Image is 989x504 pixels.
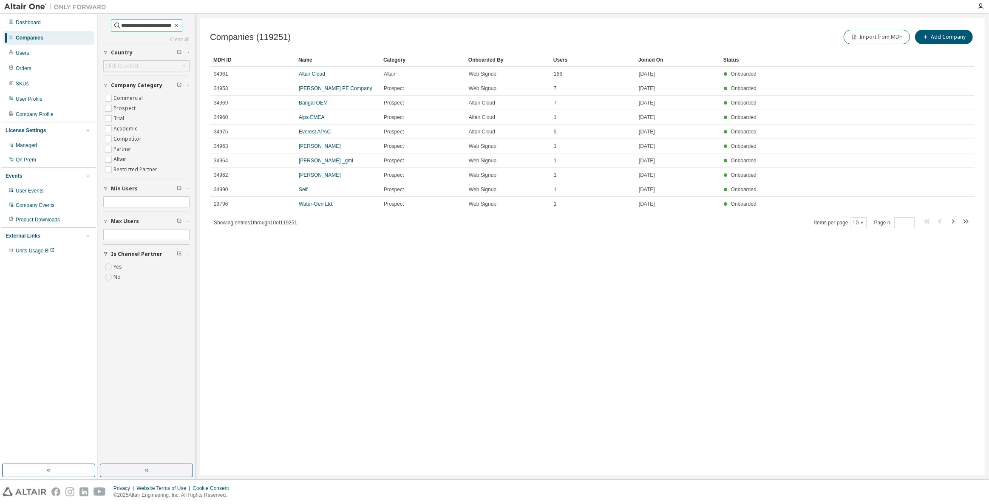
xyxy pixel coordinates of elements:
[214,172,228,178] span: 34962
[214,85,228,92] span: 34953
[111,251,162,258] span: Is Channel Partner
[214,201,228,207] span: 29796
[554,85,557,92] span: 7
[299,187,308,193] a: Self
[214,186,228,193] span: 34990
[16,34,43,41] div: Companies
[639,71,655,77] span: [DATE]
[104,61,189,71] div: Click to select
[111,82,162,89] span: Company Category
[16,187,43,194] div: User Events
[731,201,757,207] span: Onboarded
[113,272,122,282] label: No
[731,143,757,149] span: Onboarded
[16,111,54,118] div: Company Profile
[384,143,404,150] span: Prospect
[103,76,190,95] button: Company Category
[79,487,88,496] img: linkedin.svg
[16,19,41,26] div: Dashboard
[103,245,190,263] button: Is Channel Partner
[113,262,124,272] label: Yes
[469,186,496,193] span: Web Signup
[469,71,496,77] span: Web Signup
[639,114,655,121] span: [DATE]
[299,172,341,178] a: [PERSON_NAME]
[6,232,40,239] div: External Links
[915,30,973,44] button: Add Company
[814,217,867,228] span: Items per page
[113,134,143,144] label: Competitor
[113,103,137,113] label: Prospect
[3,487,46,496] img: altair_logo.svg
[469,201,496,207] span: Web Signup
[469,128,495,135] span: Altair Cloud
[214,143,228,150] span: 34963
[384,99,404,106] span: Prospect
[469,172,496,178] span: Web Signup
[6,127,46,134] div: License Settings
[177,49,182,56] span: Clear filter
[639,172,655,178] span: [DATE]
[639,157,655,164] span: [DATE]
[299,201,334,207] a: Water-Gen Ltd.
[214,71,228,77] span: 34961
[113,492,234,499] p: © 2025 Altair Engineering, Inc. All Rights Reserved.
[210,32,291,42] span: Companies (119251)
[731,129,757,135] span: Onboarded
[113,485,136,492] div: Privacy
[16,65,31,72] div: Orders
[177,82,182,89] span: Clear filter
[177,218,182,225] span: Clear filter
[214,220,297,226] span: Showing entries 1 through 10 of 119251
[103,179,190,198] button: Min Users
[468,53,547,67] div: Onboarded By
[298,53,377,67] div: Name
[731,100,757,106] span: Onboarded
[214,128,228,135] span: 34975
[469,99,495,106] span: Altair Cloud
[193,485,234,492] div: Cookie Consent
[214,114,228,121] span: 34960
[16,248,55,254] span: Units Usage BI
[384,157,404,164] span: Prospect
[469,114,495,121] span: Altair Cloud
[94,487,106,496] img: youtube.svg
[299,129,331,135] a: Everest APAC
[384,201,404,207] span: Prospect
[16,50,29,57] div: Users
[16,216,60,223] div: Product Downloads
[723,53,924,67] div: Status
[384,114,404,121] span: Prospect
[554,143,557,150] span: 1
[469,143,496,150] span: Web Signup
[299,85,372,91] a: [PERSON_NAME] PE Company
[554,99,557,106] span: 7
[113,124,139,134] label: Academic
[111,185,138,192] span: Min Users
[639,128,655,135] span: [DATE]
[844,30,910,44] button: Import from MDH
[299,100,328,106] a: Bangal OEM
[213,53,292,67] div: MDH ID
[384,128,404,135] span: Prospect
[554,201,557,207] span: 1
[639,186,655,193] span: [DATE]
[384,172,404,178] span: Prospect
[103,43,190,62] button: Country
[136,485,193,492] div: Website Terms of Use
[383,53,462,67] div: Category
[16,142,37,149] div: Managed
[731,187,757,193] span: Onboarded
[103,212,190,231] button: Max Users
[639,99,655,106] span: [DATE]
[554,186,557,193] span: 1
[731,172,757,178] span: Onboarded
[299,71,325,77] a: Altair Cloud
[177,185,182,192] span: Clear filter
[105,62,139,69] div: Click to select
[731,85,757,91] span: Onboarded
[299,158,353,164] a: [PERSON_NAME] _gml
[16,156,36,163] div: On Prem
[113,113,126,124] label: Trial
[111,49,133,56] span: Country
